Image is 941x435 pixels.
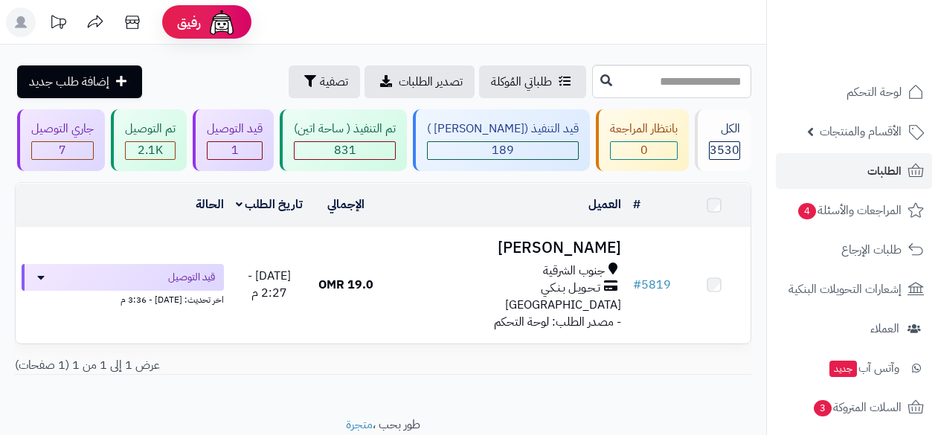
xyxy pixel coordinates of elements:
[334,141,356,159] span: 831
[207,120,263,138] div: قيد التوصيل
[479,65,586,98] a: طلباتي المُوكلة
[277,109,410,171] a: تم التنفيذ ( ساحة اتين) 831
[208,142,262,159] div: 1
[327,196,364,213] a: الإجمالي
[814,400,832,416] span: 3
[138,141,163,159] span: 2.1K
[776,271,932,307] a: إشعارات التحويلات البنكية
[399,73,463,91] span: تصدير الطلبات
[168,270,215,285] span: قيد التوصيل
[4,357,383,374] div: عرض 1 إلى 1 من 1 (1 صفحات)
[776,153,932,189] a: الطلبات
[776,311,932,347] a: العملاء
[196,196,224,213] a: الحالة
[611,142,677,159] div: 0
[59,141,66,159] span: 7
[610,120,678,138] div: بانتظار المراجعة
[847,82,902,103] span: لوحة التحكم
[841,239,902,260] span: طلبات الإرجاع
[207,7,237,37] img: ai-face.png
[108,109,190,171] a: تم التوصيل 2.1K
[543,262,605,280] span: جنوب الشرقية
[692,109,754,171] a: الكل3530
[776,74,932,110] a: لوحة التحكم
[289,65,360,98] button: تصفية
[797,200,902,221] span: المراجعات والأسئلة
[388,239,621,257] h3: [PERSON_NAME]
[125,120,176,138] div: تم التوصيل
[248,267,291,302] span: [DATE] - 2:27 م
[177,13,201,31] span: رفيق
[190,109,277,171] a: قيد التوصيل 1
[870,318,899,339] span: العملاء
[39,7,77,41] a: تحديثات المنصة
[593,109,692,171] a: بانتظار المراجعة 0
[633,196,640,213] a: #
[17,65,142,98] a: إضافة طلب جديد
[126,142,175,159] div: 2053
[295,142,395,159] div: 831
[505,296,621,314] span: [GEOGRAPHIC_DATA]
[867,161,902,181] span: الطلبات
[364,65,475,98] a: تصدير الطلبات
[640,141,648,159] span: 0
[346,416,373,434] a: متجرة
[789,279,902,300] span: إشعارات التحويلات البنكية
[22,291,224,306] div: اخر تحديث: [DATE] - 3:36 م
[588,196,621,213] a: العميل
[798,203,816,219] span: 4
[320,73,348,91] span: تصفية
[236,196,304,213] a: تاريخ الطلب
[776,390,932,425] a: السلات المتروكة3
[776,350,932,386] a: وآتس آبجديد
[633,276,641,294] span: #
[709,120,740,138] div: الكل
[428,142,578,159] div: 189
[294,120,396,138] div: تم التنفيذ ( ساحة اتين)
[541,280,600,297] span: تـحـويـل بـنـكـي
[29,73,109,91] span: إضافة طلب جديد
[820,121,902,142] span: الأقسام والمنتجات
[32,142,93,159] div: 7
[31,120,94,138] div: جاري التوصيل
[14,109,108,171] a: جاري التوصيل 7
[829,361,857,377] span: جديد
[776,232,932,268] a: طلبات الإرجاع
[318,276,373,294] span: 19.0 OMR
[427,120,579,138] div: قيد التنفيذ ([PERSON_NAME] )
[828,358,899,378] span: وآتس آب
[633,276,671,294] a: #5819
[491,73,552,91] span: طلباتي المُوكلة
[710,141,739,159] span: 3530
[231,141,239,159] span: 1
[812,397,902,418] span: السلات المتروكة
[410,109,593,171] a: قيد التنفيذ ([PERSON_NAME] ) 189
[492,141,514,159] span: 189
[776,193,932,228] a: المراجعات والأسئلة4
[382,228,627,343] td: - مصدر الطلب: لوحة التحكم
[840,42,927,73] img: logo-2.png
